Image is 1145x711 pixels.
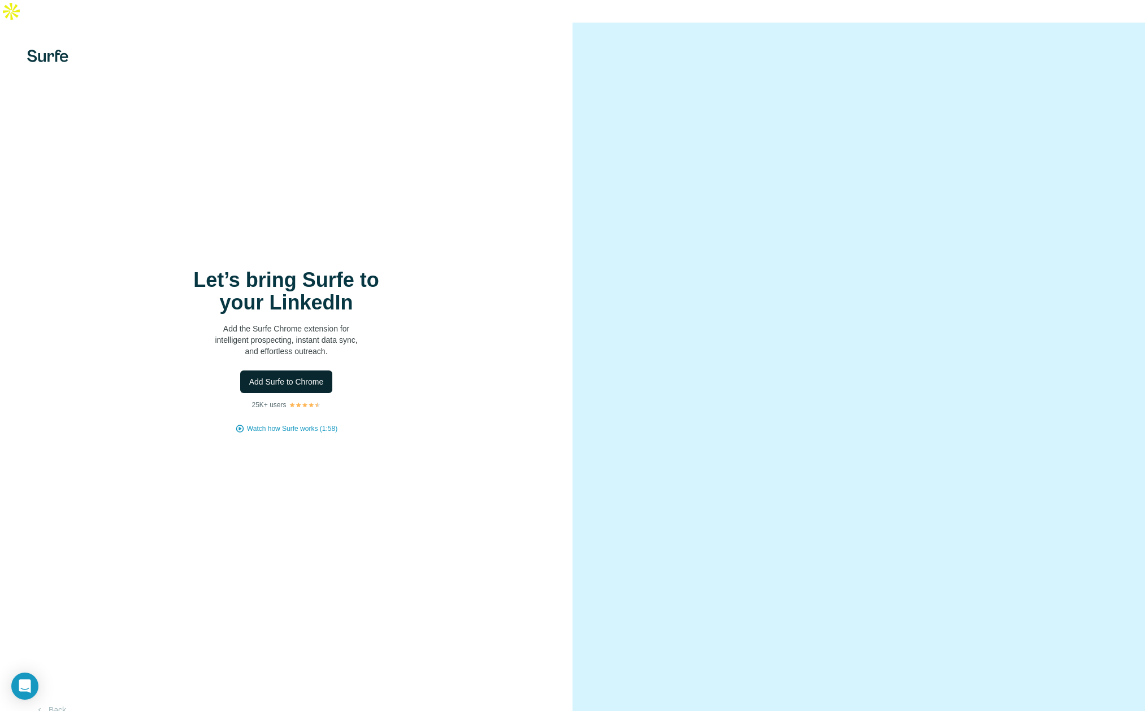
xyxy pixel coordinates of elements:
[240,370,333,393] button: Add Surfe to Chrome
[174,323,400,357] p: Add the Surfe Chrome extension for intelligent prospecting, instant data sync, and effortless out...
[251,400,286,410] p: 25K+ users
[247,424,337,434] button: Watch how Surfe works (1:58)
[174,269,400,314] h1: Let’s bring Surfe to your LinkedIn
[249,376,324,387] span: Add Surfe to Chrome
[27,50,68,62] img: Surfe's logo
[289,402,321,408] img: Rating Stars
[11,673,38,700] div: Open Intercom Messenger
